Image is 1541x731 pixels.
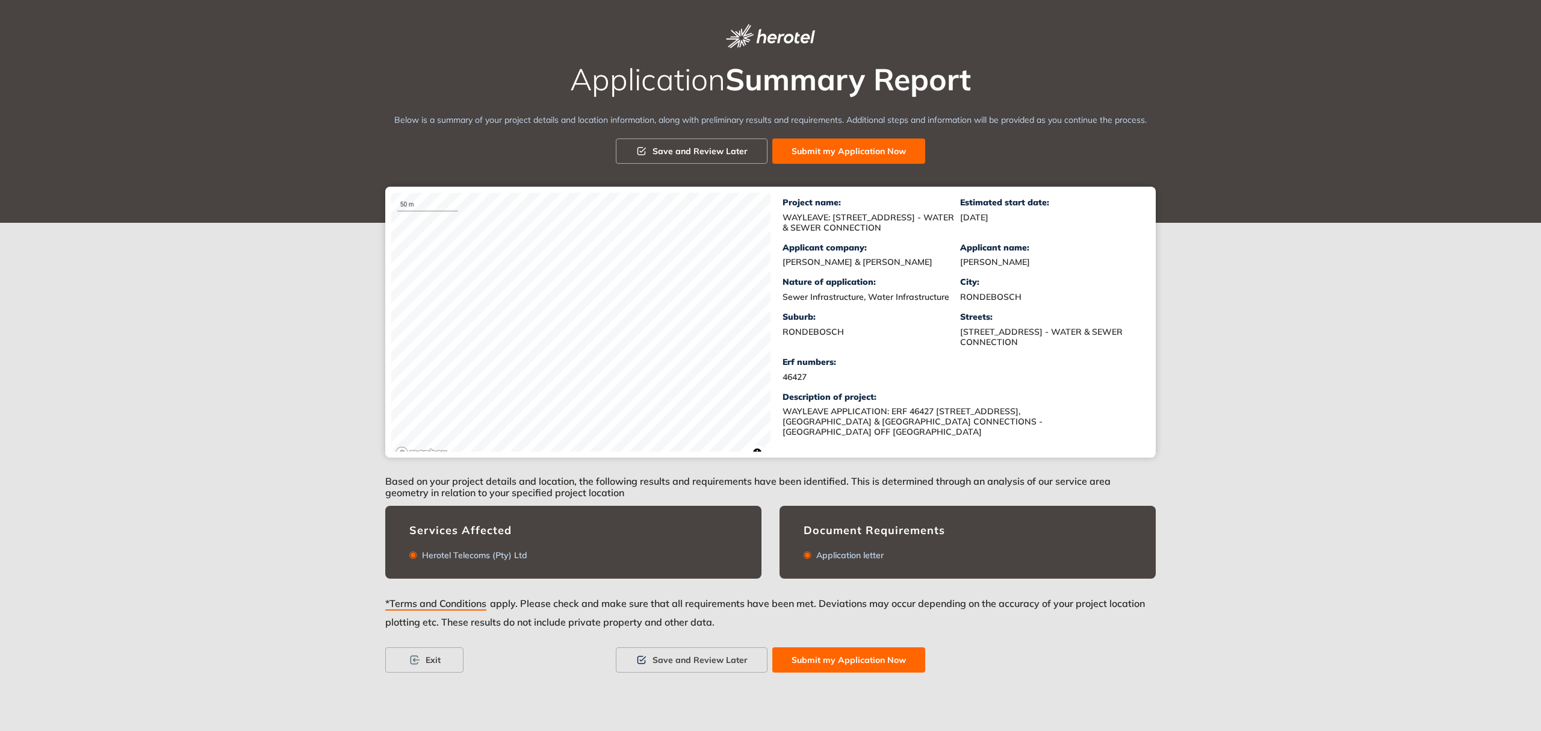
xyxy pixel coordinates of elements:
div: Services Affected [409,524,737,537]
div: Applicant company: [783,243,960,253]
span: Exit [426,653,441,667]
div: 46427 [783,372,960,382]
div: [DATE] [960,213,1138,223]
div: Below is a summary of your project details and location information, along with preliminary resul... [385,114,1156,126]
div: Project name: [783,198,960,208]
div: [PERSON_NAME] [960,257,1138,267]
div: City: [960,277,1138,287]
div: RONDEBOSCH [783,327,960,337]
div: Suburb: [783,312,960,322]
div: Nature of application: [783,277,960,287]
span: Save and Review Later [653,653,748,667]
div: Document Requirements [804,524,1132,537]
div: 50 m [397,199,458,211]
a: Mapbox logo [395,446,448,460]
span: *Terms and Conditions [385,598,486,611]
canvas: Map [391,193,770,464]
button: Save and Review Later [616,647,767,673]
button: *Terms and Conditions [385,593,490,615]
span: Save and Review Later [653,145,748,158]
h2: Application [385,63,1156,96]
div: Sewer Infrastructure, Water Infrastructure [783,292,960,302]
span: Submit my Application Now [792,653,906,667]
div: Description of project: [783,392,1138,402]
div: [PERSON_NAME] & [PERSON_NAME] [783,257,960,267]
div: RONDEBOSCH [960,292,1138,302]
button: Save and Review Later [616,138,767,164]
div: Estimated start date: [960,198,1138,208]
div: apply. Please check and make sure that all requirements have been met. Deviations may occur depen... [385,593,1156,647]
button: Submit my Application Now [772,647,925,673]
div: Erf numbers: [783,357,960,367]
button: Exit [385,647,464,673]
div: WAYLEAVE APPLICATION: ERF 46427 153 MAIN ROAD, RONDEBOSCH, CAPE TOWN WATER & SEWER CONNECTIONS - ... [783,406,1084,437]
div: Application letter [811,550,884,561]
span: Toggle attribution [754,446,761,459]
div: Herotel Telecoms (Pty) Ltd [417,550,527,561]
span: Summary Report [725,60,971,98]
span: Submit my Application Now [792,145,906,158]
div: WAYLEAVE: [STREET_ADDRESS] - WATER & SEWER CONNECTION [783,213,960,233]
div: Based on your project details and location, the following results and requirements have been iden... [385,458,1156,506]
div: Streets: [960,312,1138,322]
div: Applicant name: [960,243,1138,253]
img: logo [726,24,815,48]
button: Submit my Application Now [772,138,925,164]
div: [STREET_ADDRESS] - WATER & SEWER CONNECTION [960,327,1138,347]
